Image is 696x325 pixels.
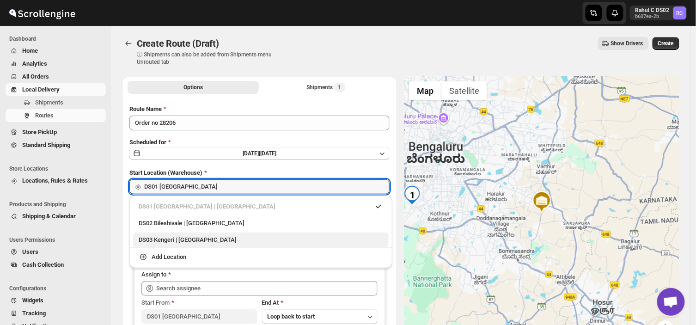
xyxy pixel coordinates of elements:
[611,40,643,47] span: Show Drivers
[6,245,106,258] button: Users
[22,310,46,317] span: Tracking
[598,37,649,50] button: Show Drivers
[6,109,106,122] button: Routes
[22,248,38,255] span: Users
[243,150,260,157] span: [DATE] |
[9,285,106,292] span: Configurations
[441,81,487,100] button: Show satellite imagery
[673,6,686,19] span: Rahul C DS02
[22,129,57,135] span: Store PickUp
[658,40,674,47] span: Create
[635,14,670,19] p: b607ea-2b
[152,252,186,262] div: Add Location
[6,44,106,57] button: Home
[35,112,54,119] span: Routes
[9,236,106,244] span: Users Permissions
[630,6,687,20] button: User menu
[262,298,378,307] div: End At
[6,294,106,307] button: Widgets
[22,261,64,268] span: Cash Collection
[35,99,63,106] span: Shipments
[22,47,38,54] span: Home
[403,186,421,204] div: 1
[338,84,342,91] span: 1
[22,60,47,67] span: Analytics
[7,1,77,25] img: ScrollEngine
[9,201,106,208] span: Products and Shipping
[128,81,259,94] button: All Route Options
[6,57,106,70] button: Analytics
[260,150,276,157] span: [DATE]
[6,258,106,271] button: Cash Collection
[635,6,670,14] p: Rahul C DS02
[268,313,315,320] span: Loop back to start
[22,213,76,220] span: Shipping & Calendar
[653,37,679,50] button: Create
[139,235,383,245] div: DS03 Kengeri | [GEOGRAPHIC_DATA]
[129,116,390,130] input: Eg: Bengaluru Route
[22,177,88,184] span: Locations, Rules & Rates
[6,174,106,187] button: Locations, Rules & Rates
[409,81,441,100] button: Show street map
[139,219,383,228] div: DS02 Bileshivale | [GEOGRAPHIC_DATA]
[139,202,383,211] div: DS01 [GEOGRAPHIC_DATA] | [GEOGRAPHIC_DATA]
[137,51,282,66] p: ⓘ Shipments can also be added from Shipments menu Unrouted tab
[6,210,106,223] button: Shipping & Calendar
[6,307,106,320] button: Tracking
[657,288,685,316] div: Open chat
[677,10,683,16] text: RC
[144,179,390,194] input: Search location
[129,139,166,146] span: Scheduled for
[129,147,390,160] button: [DATE]|[DATE]
[262,309,378,324] button: Loop back to start
[22,86,60,93] span: Local Delivery
[22,141,70,148] span: Standard Shipping
[6,70,106,83] button: All Orders
[261,81,392,94] button: Selected Shipments
[156,281,378,296] input: Search assignee
[22,297,43,304] span: Widgets
[137,38,219,49] span: Create Route (Draft)
[9,165,106,172] span: Store Locations
[122,37,135,50] button: Routes
[129,231,392,248] li: DS03 Kengeri
[9,35,106,43] span: Dashboard
[129,105,162,112] span: Route Name
[141,299,170,306] span: Start From
[129,169,202,176] span: Start Location (Warehouse)
[22,73,49,80] span: All Orders
[183,84,203,91] span: Options
[6,96,106,109] button: Shipments
[141,270,166,279] div: Assign to
[307,83,345,92] div: Shipments
[129,199,392,214] li: DS01 Sarjapur
[129,214,392,231] li: DS02 Bileshivale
